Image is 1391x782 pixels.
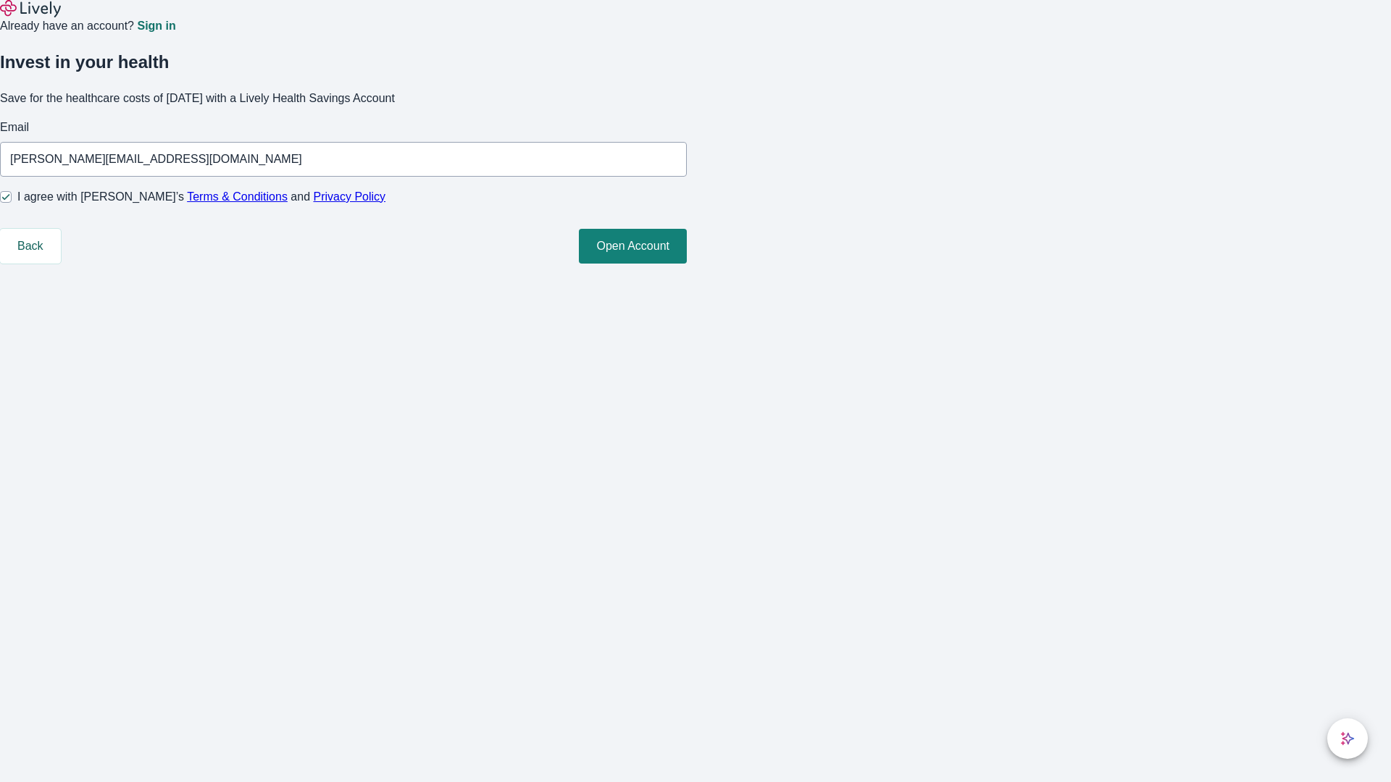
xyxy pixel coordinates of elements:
a: Privacy Policy [314,190,386,203]
span: I agree with [PERSON_NAME]’s and [17,188,385,206]
a: Sign in [137,20,175,32]
svg: Lively AI Assistant [1340,731,1355,746]
button: chat [1327,718,1368,759]
button: Open Account [579,229,687,264]
a: Terms & Conditions [187,190,288,203]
